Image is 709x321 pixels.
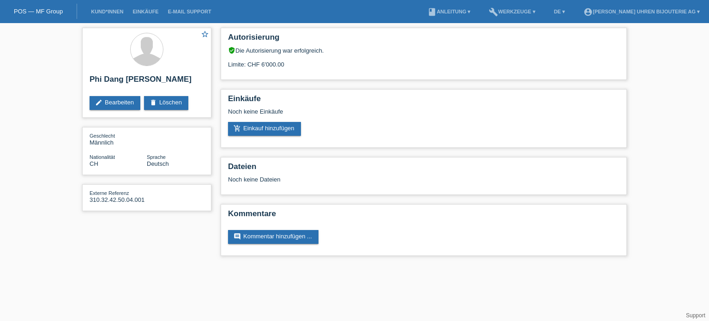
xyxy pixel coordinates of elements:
[228,108,619,122] div: Noch keine Einkäufe
[423,9,475,14] a: bookAnleitung ▾
[686,312,705,319] a: Support
[147,160,169,167] span: Deutsch
[228,209,619,223] h2: Kommentare
[90,189,147,203] div: 310.32.42.50.04.001
[228,47,619,54] div: Die Autorisierung war erfolgreich.
[90,160,98,167] span: Schweiz
[583,7,593,17] i: account_circle
[579,9,704,14] a: account_circle[PERSON_NAME] Uhren Bijouterie AG ▾
[228,230,318,244] a: commentKommentar hinzufügen ...
[128,9,163,14] a: Einkäufe
[228,176,510,183] div: Noch keine Dateien
[144,96,188,110] a: deleteLöschen
[549,9,570,14] a: DE ▾
[234,125,241,132] i: add_shopping_cart
[427,7,437,17] i: book
[228,94,619,108] h2: Einkäufe
[90,132,147,146] div: Männlich
[90,96,140,110] a: editBearbeiten
[228,47,235,54] i: verified_user
[484,9,540,14] a: buildWerkzeuge ▾
[228,162,619,176] h2: Dateien
[147,154,166,160] span: Sprache
[95,99,102,106] i: edit
[489,7,498,17] i: build
[150,99,157,106] i: delete
[228,54,619,68] div: Limite: CHF 6'000.00
[90,154,115,160] span: Nationalität
[228,122,301,136] a: add_shopping_cartEinkauf hinzufügen
[90,75,204,89] h2: Phi Dang [PERSON_NAME]
[86,9,128,14] a: Kund*innen
[234,233,241,240] i: comment
[201,30,209,38] i: star_border
[90,190,129,196] span: Externe Referenz
[90,133,115,139] span: Geschlecht
[163,9,216,14] a: E-Mail Support
[14,8,63,15] a: POS — MF Group
[228,33,619,47] h2: Autorisierung
[201,30,209,40] a: star_border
